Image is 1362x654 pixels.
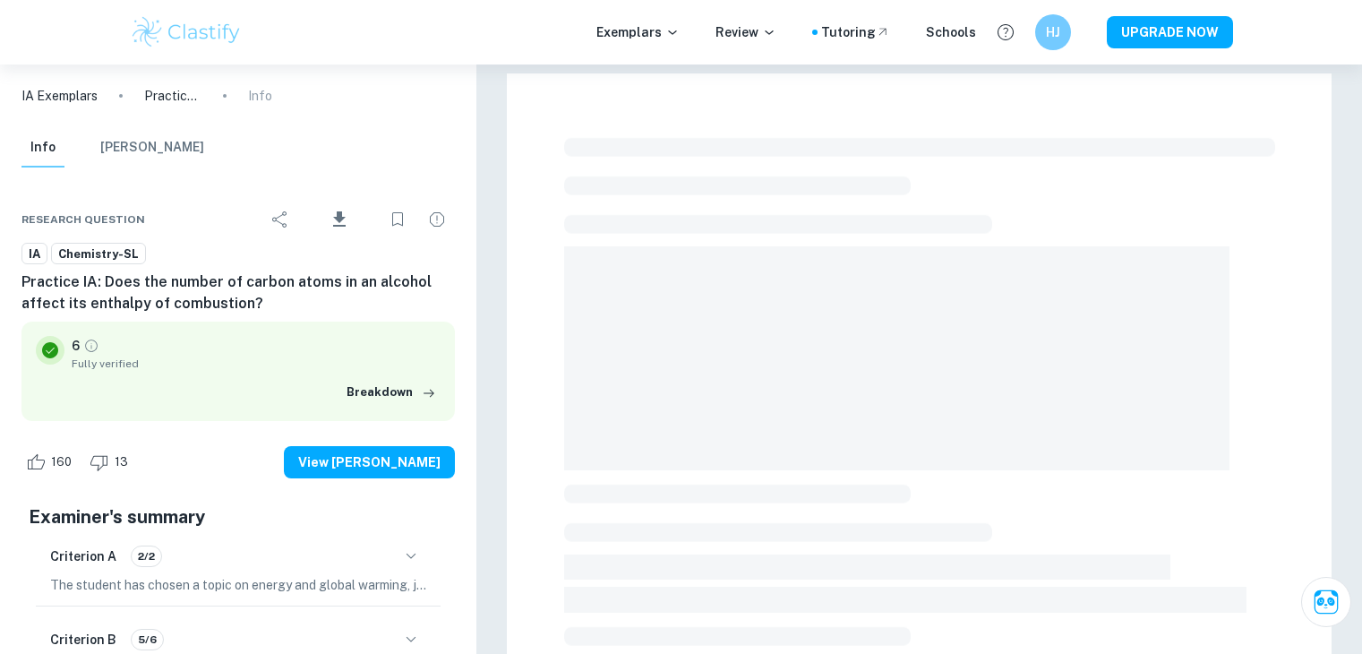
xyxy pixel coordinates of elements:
[21,128,64,168] button: Info
[51,243,146,265] a: Chemistry-SL
[1042,22,1063,42] h6: HJ
[132,548,161,564] span: 2/2
[50,575,426,595] p: The student has chosen a topic on energy and global warming, justifying its importance by explain...
[21,271,455,314] h6: Practice IA: Does the number of carbon atoms in an alcohol affect its enthalpy of combustion?
[262,202,298,237] div: Share
[21,86,98,106] a: IA Exemplars
[144,86,201,106] p: Practice IA: Does the number of carbon atoms in an alcohol affect its enthalpy of combustion?
[715,22,776,42] p: Review
[926,22,976,42] a: Schools
[21,211,145,228] span: Research question
[132,632,163,648] span: 5/6
[41,453,81,471] span: 160
[83,338,99,354] a: Grade fully verified
[21,243,47,265] a: IA
[21,448,81,477] div: Like
[130,14,244,50] img: Clastify logo
[72,336,80,356] p: 6
[380,202,415,237] div: Bookmark
[596,22,680,42] p: Exemplars
[29,503,448,530] h5: Examiner's summary
[1301,577,1351,627] button: Ask Clai
[22,245,47,263] span: IA
[821,22,890,42] a: Tutoring
[248,86,272,106] p: Info
[50,630,116,650] h6: Criterion B
[105,453,138,471] span: 13
[284,446,455,478] button: View [PERSON_NAME]
[85,448,138,477] div: Dislike
[419,202,455,237] div: Report issue
[72,356,441,372] span: Fully verified
[342,379,441,406] button: Breakdown
[50,546,116,566] h6: Criterion A
[52,245,145,263] span: Chemistry-SL
[1107,16,1233,48] button: UPGRADE NOW
[302,196,376,243] div: Download
[100,128,204,168] button: [PERSON_NAME]
[1035,14,1071,50] button: HJ
[990,17,1021,47] button: Help and Feedback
